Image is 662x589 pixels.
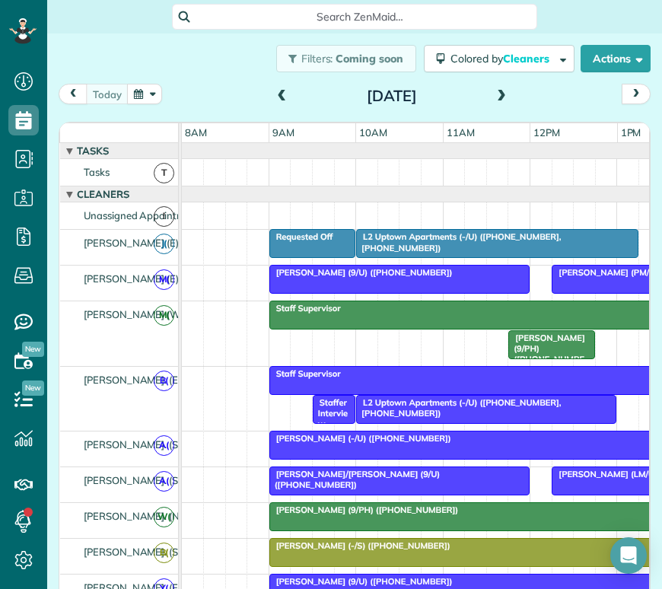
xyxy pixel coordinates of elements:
[269,469,441,490] span: [PERSON_NAME]/[PERSON_NAME] (9/U) ([PHONE_NUMBER])
[269,126,298,138] span: 9am
[81,510,186,522] span: [PERSON_NAME]. (N)
[74,145,112,157] span: Tasks
[269,368,342,379] span: Staff Supervisor
[312,397,348,430] span: Staffer Interview
[269,576,454,587] span: [PERSON_NAME] (9/U) ([PHONE_NUMBER])
[618,126,644,138] span: 1pm
[154,269,174,290] span: M(
[269,303,342,314] span: Staff Supervisor
[154,371,174,391] span: B(
[81,438,190,451] span: [PERSON_NAME]. (SE)
[503,52,552,65] span: Cleaners
[450,52,555,65] span: Colored by
[269,505,460,515] span: [PERSON_NAME] (9/PH) ([PHONE_NUMBER])
[81,272,182,285] span: [PERSON_NAME] (E)
[81,374,184,386] span: [PERSON_NAME]. (E)
[269,231,334,242] span: Requested Off
[22,342,44,357] span: New
[154,305,174,326] span: M(
[154,163,174,183] span: T
[424,45,574,72] button: Colored byCleaners
[81,308,186,320] span: [PERSON_NAME] (W)
[336,52,404,65] span: Coming soon
[269,540,451,551] span: [PERSON_NAME] (-/S) ([PHONE_NUMBER])
[81,474,190,486] span: [PERSON_NAME]. (SE)
[81,237,182,249] span: [PERSON_NAME] (E)
[508,333,585,376] span: [PERSON_NAME] (9/PH) ([PHONE_NUMBER])
[182,126,210,138] span: 8am
[81,166,113,178] span: Tasks
[154,543,174,563] span: B(
[269,267,454,278] span: [PERSON_NAME] (9/U) ([PHONE_NUMBER])
[356,126,390,138] span: 10am
[610,537,647,574] div: Open Intercom Messenger
[581,45,651,72] button: Actions
[74,188,132,200] span: Cleaners
[154,471,174,492] span: A(
[22,380,44,396] span: New
[297,88,487,104] h2: [DATE]
[154,234,174,254] span: J(
[530,126,563,138] span: 12pm
[355,231,562,253] span: L2 Uptown Apartments (-/U) ([PHONE_NUMBER], [PHONE_NUMBER])
[81,546,184,558] span: [PERSON_NAME]. (S)
[81,209,208,221] span: Unassigned Appointments
[444,126,478,138] span: 11am
[59,84,88,104] button: prev
[154,206,174,227] span: !
[154,435,174,456] span: A(
[86,84,129,104] button: today
[269,433,452,444] span: [PERSON_NAME] (-/U) ([PHONE_NUMBER])
[355,397,562,419] span: L2 Uptown Apartments (-/U) ([PHONE_NUMBER], [PHONE_NUMBER])
[301,52,333,65] span: Filters:
[622,84,651,104] button: next
[154,507,174,527] span: W(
